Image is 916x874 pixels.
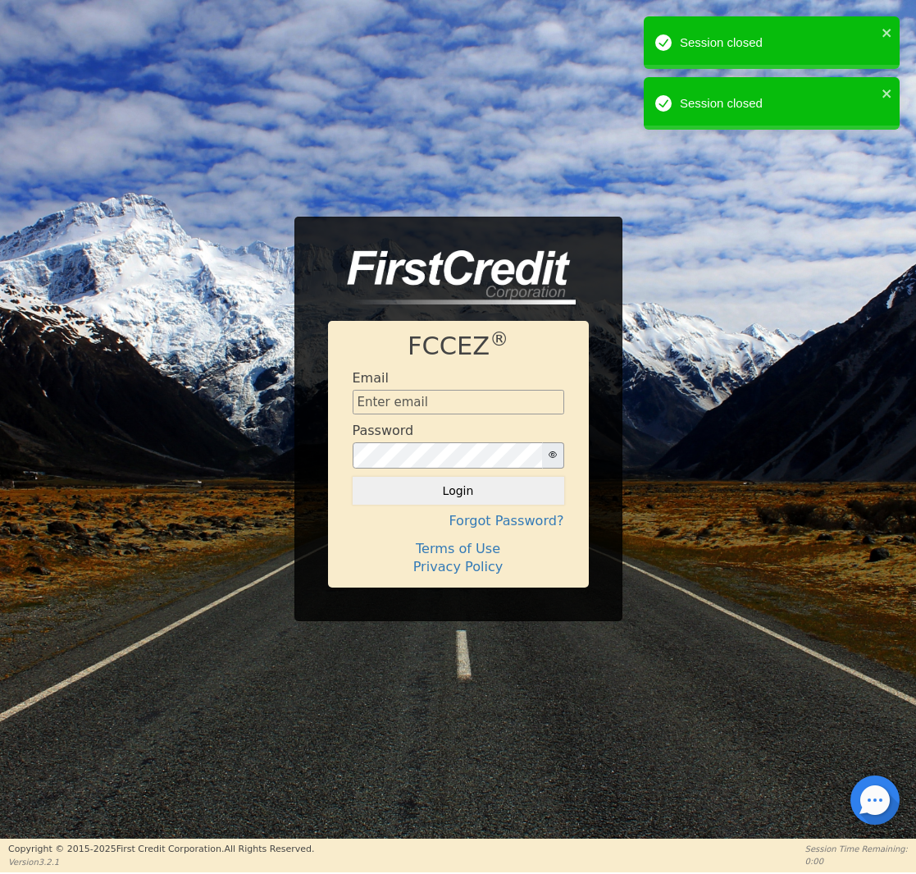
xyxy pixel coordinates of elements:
[353,423,414,438] h4: Password
[224,844,314,854] span: All Rights Reserved.
[680,94,877,113] div: Session closed
[680,34,877,53] div: Session closed
[882,23,893,42] button: close
[805,855,908,867] p: 0:00
[882,84,893,103] button: close
[805,843,908,855] p: Session Time Remaining:
[353,477,564,505] button: Login
[353,332,564,362] h1: FCCEZ
[8,856,314,868] p: Version 3.2.1
[353,541,564,556] h4: Terms of Use
[8,843,314,857] p: Copyright © 2015- 2025 First Credit Corporation.
[353,370,389,386] h4: Email
[328,250,576,304] img: logo-CMu_cnol.png
[353,390,564,414] input: Enter email
[353,442,543,469] input: password
[490,328,508,350] sup: ®
[353,559,564,574] h4: Privacy Policy
[353,513,564,529] h4: Forgot Password?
